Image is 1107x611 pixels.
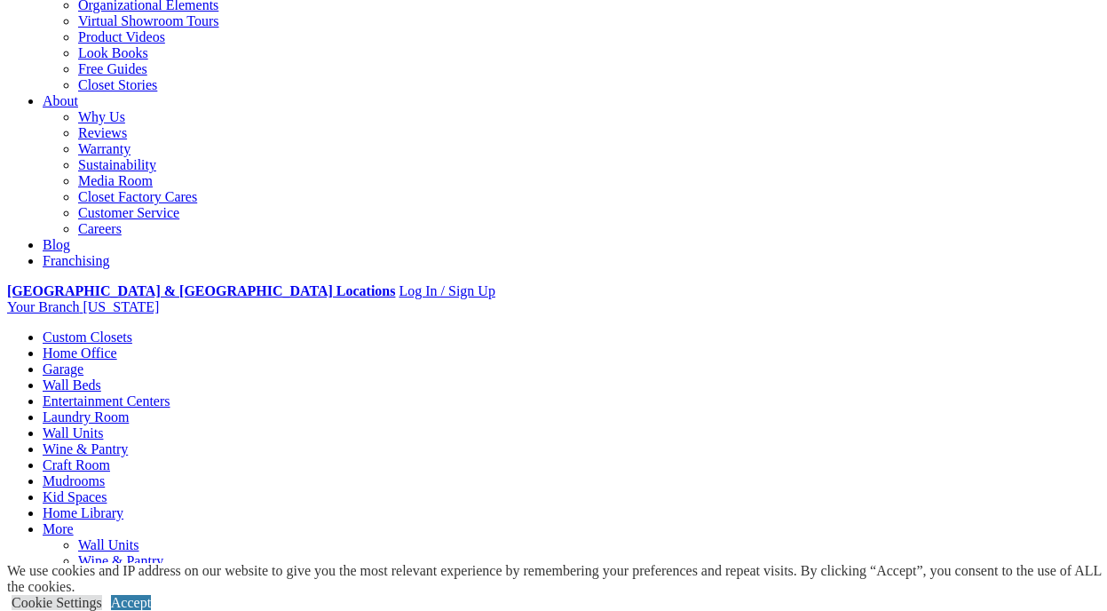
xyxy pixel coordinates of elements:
[78,221,122,236] a: Careers
[78,45,148,60] a: Look Books
[78,157,156,172] a: Sustainability
[78,537,138,552] a: Wall Units
[78,141,130,156] a: Warranty
[7,563,1107,595] div: We use cookies and IP address on our website to give you the most relevant experience by remember...
[43,393,170,409] a: Entertainment Centers
[78,125,127,140] a: Reviews
[78,173,153,188] a: Media Room
[7,299,79,314] span: Your Branch
[43,473,105,488] a: Mudrooms
[7,299,159,314] a: Your Branch [US_STATE]
[78,553,163,568] a: Wine & Pantry
[43,361,83,377] a: Garage
[43,409,129,425] a: Laundry Room
[43,457,110,472] a: Craft Room
[78,205,179,220] a: Customer Service
[43,425,103,440] a: Wall Units
[78,29,165,44] a: Product Videos
[43,505,123,520] a: Home Library
[43,377,101,393] a: Wall Beds
[43,253,110,268] a: Franchising
[43,93,78,108] a: About
[78,13,219,28] a: Virtual Showroom Tours
[43,521,74,536] a: More menu text will display only on big screen
[43,329,132,345] a: Custom Closets
[43,345,117,361] a: Home Office
[7,283,395,298] a: [GEOGRAPHIC_DATA] & [GEOGRAPHIC_DATA] Locations
[78,109,125,124] a: Why Us
[78,189,197,204] a: Closet Factory Cares
[78,61,147,76] a: Free Guides
[43,441,128,456] a: Wine & Pantry
[83,299,159,314] span: [US_STATE]
[78,77,157,92] a: Closet Stories
[43,237,70,252] a: Blog
[12,595,102,610] a: Cookie Settings
[399,283,494,298] a: Log In / Sign Up
[111,595,151,610] a: Accept
[43,489,107,504] a: Kid Spaces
